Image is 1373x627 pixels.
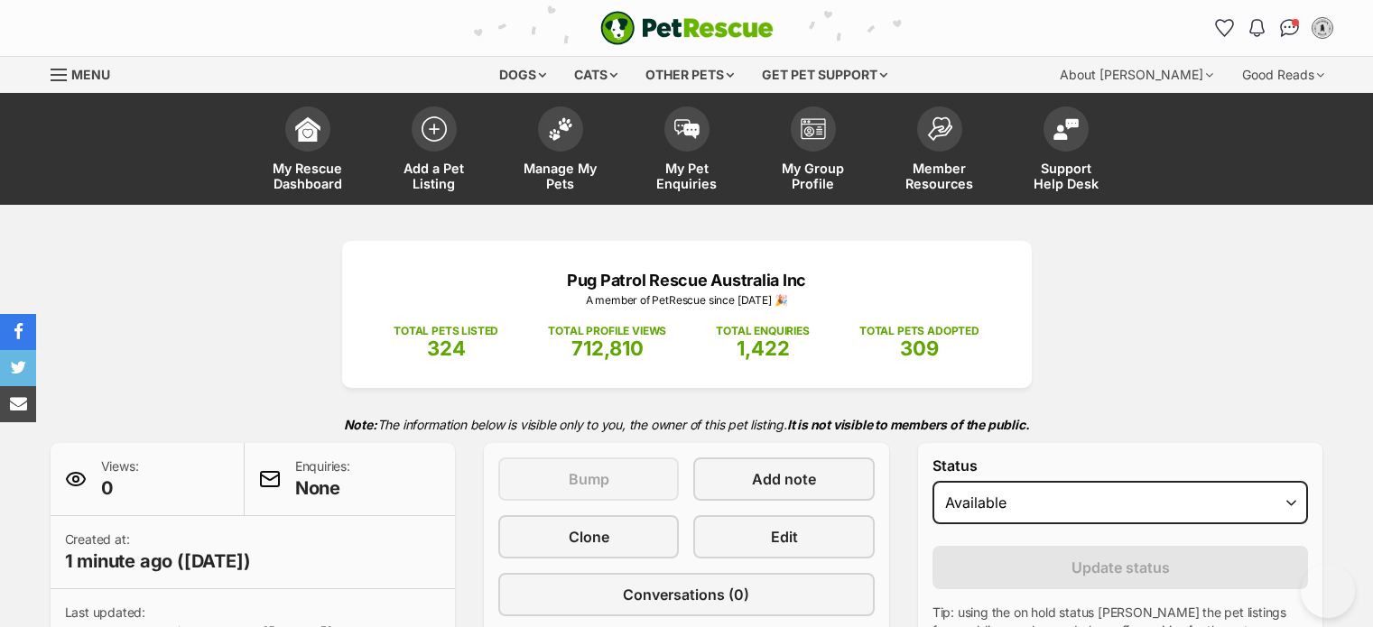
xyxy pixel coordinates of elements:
img: add-pet-listing-icon-0afa8454b4691262ce3f59096e99ab1cd57d4a30225e0717b998d2c9b9846f56.svg [422,116,447,142]
div: Other pets [633,57,747,93]
p: TOTAL ENQUIRIES [716,323,809,339]
div: Good Reads [1229,57,1337,93]
span: Support Help Desk [1025,161,1107,191]
span: 1 minute ago ([DATE]) [65,549,251,574]
button: Update status [932,546,1309,589]
img: group-profile-icon-3fa3cf56718a62981997c0bc7e787c4b2cf8bcc04b72c1350f741eb67cf2f40e.svg [801,118,826,140]
img: member-resources-icon-8e73f808a243e03378d46382f2149f9095a855e16c252ad45f914b54edf8863c.svg [927,116,952,141]
span: My Pet Enquiries [646,161,728,191]
span: Member Resources [899,161,980,191]
p: TOTAL PETS LISTED [394,323,498,339]
p: TOTAL PETS ADOPTED [859,323,979,339]
p: TOTAL PROFILE VIEWS [548,323,666,339]
span: Menu [71,67,110,82]
img: logo-e224e6f780fb5917bec1dbf3a21bbac754714ae5b6737aabdf751b685950b380.svg [600,11,774,45]
a: PetRescue [600,11,774,45]
p: Views: [101,457,139,501]
a: Manage My Pets [497,97,624,205]
span: Bump [569,468,609,490]
a: Add a Pet Listing [371,97,497,205]
button: My account [1308,14,1337,42]
button: Bump [498,457,679,501]
a: My Group Profile [750,97,877,205]
a: Add note [693,457,874,501]
img: dashboard-icon-eb2f2d2d3e046f16d808141f083e7271f6b2e854fb5c12c21221c1fb7104beca.svg [295,116,320,142]
strong: Note: [344,417,377,432]
span: 1,422 [737,337,790,360]
img: pet-enquiries-icon-7e3ad2cf08bfb03b45e93fb7055b45f3efa6380592205ae92323e6603595dc1f.svg [674,119,700,139]
span: My Group Profile [773,161,854,191]
p: A member of PetRescue since [DATE] 🎉 [369,292,1005,309]
img: chat-41dd97257d64d25036548639549fe6c8038ab92f7586957e7f3b1b290dea8141.svg [1280,19,1299,37]
span: My Rescue Dashboard [267,161,348,191]
span: Add note [752,468,816,490]
span: Update status [1071,557,1170,578]
a: My Pet Enquiries [624,97,750,205]
span: 324 [427,337,466,360]
span: None [295,475,350,501]
a: Favourites [1211,14,1239,42]
span: Clone [569,526,609,548]
div: Cats [561,57,630,93]
img: help-desk-icon-fdf02630f3aa405de69fd3d07c3f3aa587a6932b1a1747fa1d2bba05be0121f9.svg [1053,118,1079,140]
p: Pug Patrol Rescue Australia Inc [369,268,1005,292]
p: The information below is visible only to you, the owner of this pet listing. [51,406,1323,443]
a: Edit [693,515,874,558]
iframe: Help Scout Beacon - Open [1301,564,1355,618]
a: Member Resources [877,97,1003,205]
div: About [PERSON_NAME] [1047,57,1226,93]
p: Enquiries: [295,457,350,501]
a: Menu [51,57,123,89]
img: notifications-46538b983faf8c2785f20acdc204bb7945ddae34d4c08c2a6579f10ce5e182be.svg [1249,19,1264,37]
img: manage-my-pets-icon-02211641906a0b7f246fdf0571729dbe1e7629f14944591b6c1af311fb30b64b.svg [548,117,573,141]
img: Milka Thorun profile pic [1313,19,1331,37]
p: Created at: [65,530,251,574]
strong: It is not visible to members of the public. [787,417,1030,432]
a: Support Help Desk [1003,97,1129,205]
label: Status [932,457,1309,474]
a: Clone [498,515,679,558]
span: Add a Pet Listing [394,161,475,191]
span: Edit [771,526,798,548]
span: Manage My Pets [520,161,601,191]
span: 0 [101,475,139,501]
div: Get pet support [749,57,900,93]
button: Notifications [1243,14,1272,42]
span: Conversations (0) [623,584,749,605]
a: Conversations [1276,14,1304,42]
span: 309 [900,337,939,360]
ul: Account quick links [1211,14,1337,42]
a: Conversations (0) [498,573,875,616]
a: My Rescue Dashboard [245,97,371,205]
span: 712,810 [571,337,644,360]
div: Dogs [487,57,559,93]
